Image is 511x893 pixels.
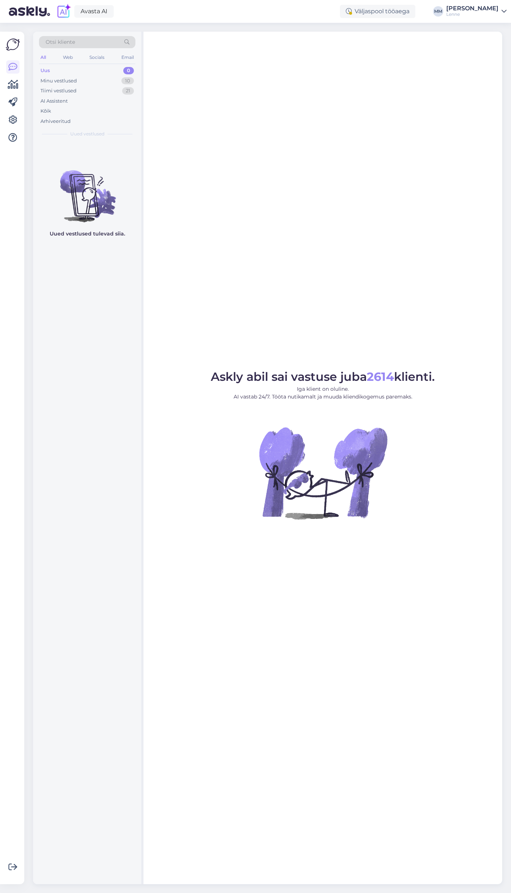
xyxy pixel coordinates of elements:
[46,38,75,46] span: Otsi kliente
[446,6,498,11] div: [PERSON_NAME]
[70,131,104,137] span: Uued vestlused
[88,53,106,62] div: Socials
[121,77,134,85] div: 10
[40,98,68,105] div: AI Assistent
[40,107,51,115] div: Kõik
[50,230,125,238] p: Uued vestlused tulevad siia.
[40,87,77,95] div: Tiimi vestlused
[211,385,435,401] p: Iga klient on oluline. AI vastab 24/7. Tööta nutikamalt ja muuda kliendikogemus paremaks.
[6,38,20,52] img: Askly Logo
[433,6,443,17] div: MM
[56,4,71,19] img: explore-ai
[122,87,134,95] div: 21
[39,53,47,62] div: All
[211,369,435,384] span: Askly abil sai vastuse juba klienti.
[74,5,114,18] a: Avasta AI
[40,67,50,74] div: Uus
[123,67,134,74] div: 0
[40,77,77,85] div: Minu vestlused
[120,53,135,62] div: Email
[33,157,141,223] img: No chats
[61,53,74,62] div: Web
[40,118,71,125] div: Arhiveeritud
[340,5,415,18] div: Väljaspool tööaega
[367,369,394,384] b: 2614
[257,407,389,539] img: No Chat active
[446,11,498,17] div: Lenne
[446,6,507,17] a: [PERSON_NAME]Lenne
